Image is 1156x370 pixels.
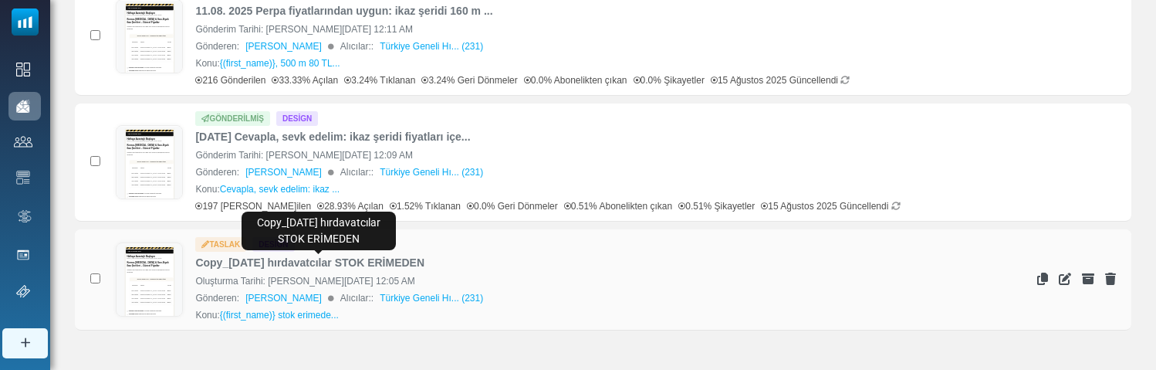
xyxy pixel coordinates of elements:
div: Konu: [195,308,338,322]
div: Copy_[DATE] hırdavatcılar STOK ERİMEDEN [242,212,396,250]
span: Cevapla, sevk edelim: ikaz ... [220,184,340,195]
img: landing_pages.svg [16,248,30,262]
span: [PERSON_NAME] [245,39,322,53]
p: 0.51% Şikayetler [678,199,755,213]
span: [PERSON_NAME] [245,165,322,179]
img: workflow.svg [16,208,33,226]
p: 3.24% Geri Dönmeler [421,73,517,87]
a: Arşivle [1082,273,1094,285]
div: Konu: [195,182,340,196]
span: {(first_name)}, 500 m 80 TL... [220,58,340,69]
a: 11.08. 2025 Perpa fiyatlarından uygun: ikaz şeridi 160 m ... [195,3,492,19]
div: Gönderen: Alıcılar:: [195,165,989,179]
span: {(first_name)} stok erimede... [220,310,339,321]
a: Kopyala [1037,273,1048,285]
img: support-icon.svg [16,285,30,299]
span: [PERSON_NAME] [245,291,322,305]
div: Gönderen: Alıcılar:: [195,39,989,53]
div: Gönderim Tarihi: [PERSON_NAME][DATE] 12:11 AM [195,22,989,36]
img: email-templates-icon.svg [16,171,30,185]
p: 33.33% Açılan [272,73,338,87]
p: 0.0% Geri Dönmeler [467,199,558,213]
a: [DATE] Cevapla, sevk edelim: ikaz şeridi fiyatları içe... [195,129,470,145]
div: Design [276,111,318,126]
img: contacts-icon.svg [14,136,32,147]
div: Oluşturma Tarihi: [PERSON_NAME][DATE] 12:05 AM [195,274,989,288]
a: Türkiye Geneli Hı... (231) [380,39,483,53]
div: Konu: [195,56,340,70]
img: dashboard-icon.svg [16,63,30,76]
p: 28.93% Açılan [317,199,384,213]
a: Düzenle [1059,273,1071,285]
a: Türkiye Geneli Hı... (231) [380,291,483,305]
p: 3.24% Tıklanan [344,73,415,87]
p: 1.52% Tıklanan [390,199,461,213]
a: Sil [1105,273,1116,285]
p: 0.51% Abonelikten çıkan [564,199,672,213]
p: 15 Ağustos 2025 Güncellendi [761,199,900,213]
p: 0.0% Abonelikten çıkan [524,73,627,87]
a: Türkiye Geneli Hı... (231) [380,165,483,179]
p: 15 Ağustos 2025 Güncellendi [711,73,850,87]
p: 0.0% Şikayetler [634,73,705,87]
p: 197 [PERSON_NAME]ilen [195,199,311,213]
div: Taslak [195,237,246,252]
a: Copy_[DATE] hırdavatcılar STOK ERİMEDEN [195,255,424,271]
div: Gönderilmiş [195,111,270,126]
div: Gönderim Tarihi: [PERSON_NAME][DATE] 12:09 AM [195,148,989,162]
div: Gönderen: Alıcılar:: [195,291,989,305]
img: campaigns-icon-active.png [16,100,30,113]
img: mailsoftly_icon_blue_white.svg [12,8,39,36]
p: 216 Gönderilen [195,73,265,87]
